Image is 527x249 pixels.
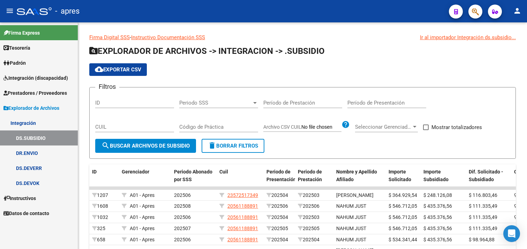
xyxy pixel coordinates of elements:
span: NAHUM JUST [336,214,366,220]
span: Periodo de Presentación [266,169,296,183]
span: Padrón [3,59,26,67]
div: 202503 [298,191,331,199]
datatable-header-cell: Gerenciador [119,164,171,195]
span: Archivo CSV CUIL [263,124,301,130]
span: $ 111.335,49 [469,203,497,209]
span: Dif. Solicitado - Subsidiado [469,169,503,183]
div: 1608 [92,202,116,210]
span: Seleccionar Gerenciador [355,124,412,130]
p: - [89,34,516,41]
div: 202505 [266,225,292,233]
span: 202508 [174,203,191,209]
div: 202504 [266,213,292,221]
span: $ 116.803,46 [469,192,497,198]
span: Borrar Filtros [208,143,258,149]
span: A01 - Apres [130,192,155,198]
mat-icon: search [101,141,110,150]
div: Open Intercom Messenger [503,225,520,242]
span: 96 [514,192,520,198]
input: Archivo CSV CUIL [301,124,341,130]
div: 202503 [298,213,331,221]
span: Firma Express [3,29,40,37]
span: 20561188891 [227,226,258,231]
datatable-header-cell: Nombre y Apellido Afiliado [333,164,386,195]
span: Periodo Abonado por SSS [174,169,212,183]
span: NAHUM JUST [336,237,366,242]
button: Exportar CSV [89,63,147,76]
mat-icon: person [513,7,521,15]
datatable-header-cell: ID [89,164,119,195]
span: A01 - Apres [130,237,155,242]
span: Buscar Archivos de Subsidio [101,143,190,149]
a: Firma Digital SSS [89,34,130,41]
div: 202504 [266,191,292,199]
button: Buscar Archivos de Subsidio [95,139,196,153]
span: $ 111.335,49 [469,214,497,220]
div: 202506 [266,202,292,210]
div: 658 [92,236,116,244]
div: 202505 [298,225,331,233]
span: Instructivos [3,194,36,202]
span: Integración (discapacidad) [3,74,68,82]
span: $ 435.376,56 [423,203,452,209]
span: $ 435.376,56 [423,226,452,231]
span: 90 [514,203,520,209]
datatable-header-cell: Cuil [217,164,264,195]
span: Nombre y Apellido Afiliado [336,169,377,183]
datatable-header-cell: Dif. Solicitado - Subsidiado [466,164,511,195]
span: $ 435.376,56 [423,237,452,242]
div: 202504 [298,236,331,244]
span: Mostrar totalizadores [431,123,482,131]
div: 325 [92,225,116,233]
span: Periodo SSS [179,100,252,106]
span: $ 546.712,05 [389,214,417,220]
div: 202506 [298,202,331,210]
span: NAHUM JUST [336,226,366,231]
datatable-header-cell: Importe Subsidiado [421,164,466,195]
span: A01 - Apres [130,203,155,209]
span: Explorador de Archivos [3,104,59,112]
mat-icon: menu [6,7,14,15]
button: Borrar Filtros [202,139,264,153]
span: A01 - Apres [130,226,155,231]
span: $ 364.929,54 [389,192,417,198]
div: 202504 [266,236,292,244]
div: 1032 [92,213,116,221]
span: $ 534.341,44 [389,237,417,242]
mat-icon: delete [208,141,216,150]
span: $ 546.712,05 [389,203,417,209]
span: 202506 [174,237,191,242]
span: Datos de contacto [3,209,49,217]
span: ID [92,169,97,175]
span: 202506 [174,192,191,198]
span: Importe Solicitado [389,169,411,183]
div: 1207 [92,191,116,199]
span: Tesorería [3,44,30,52]
span: 90 [514,214,520,220]
span: Cuil [219,169,228,175]
span: NAHUM JUST [336,203,366,209]
span: Exportar CSV [95,66,141,73]
span: Prestadores / Proveedores [3,89,67,97]
span: $ 98.964,88 [469,237,495,242]
span: $ 546.712,05 [389,226,417,231]
span: - apres [55,3,80,19]
datatable-header-cell: Importe Solicitado [386,164,421,195]
span: Gerenciador [122,169,149,175]
datatable-header-cell: Periodo Abonado por SSS [171,164,217,195]
span: $ 248.126,08 [423,192,452,198]
div: Ir al importador Integración ds.subsidio... [420,34,516,41]
span: 20561188891 [227,237,258,242]
span: Periodo de Prestación [298,169,322,183]
mat-icon: help [341,120,350,129]
span: $ 435.376,56 [423,214,452,220]
mat-icon: cloud_download [95,65,103,73]
span: $ 111.335,49 [469,226,497,231]
datatable-header-cell: Periodo de Presentación [264,164,295,195]
span: Importe Subsidiado [423,169,449,183]
datatable-header-cell: Periodo de Prestación [295,164,333,195]
span: A01 - Apres [130,214,155,220]
span: 20561188891 [227,214,258,220]
a: Instructivo Documentación SSS [131,34,205,41]
span: 202507 [174,226,191,231]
